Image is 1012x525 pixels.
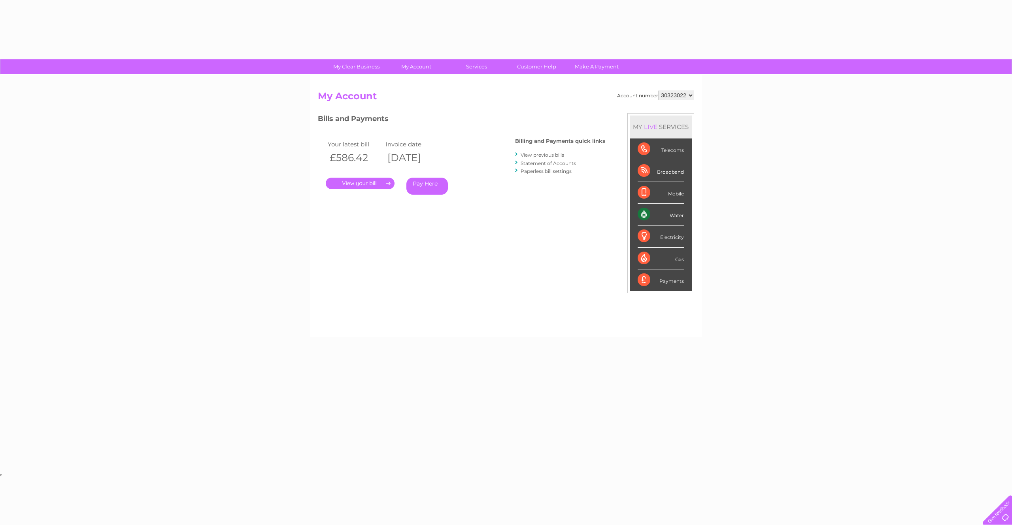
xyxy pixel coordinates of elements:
[324,59,389,74] a: My Clear Business
[326,139,383,150] td: Your latest bill
[630,116,692,138] div: MY SERVICES
[318,113,605,127] h3: Bills and Payments
[521,160,576,166] a: Statement of Accounts
[504,59,569,74] a: Customer Help
[318,91,694,106] h2: My Account
[326,178,395,189] a: .
[521,152,564,158] a: View previous bills
[406,178,448,195] a: Pay Here
[521,168,572,174] a: Paperless bill settings
[326,150,383,166] th: £586.42
[444,59,509,74] a: Services
[515,138,605,144] h4: Billing and Payments quick links
[638,182,684,204] div: Mobile
[638,226,684,247] div: Electricity
[617,91,694,100] div: Account number
[642,123,659,131] div: LIVE
[638,160,684,182] div: Broadband
[638,248,684,269] div: Gas
[638,269,684,291] div: Payments
[638,138,684,160] div: Telecoms
[638,204,684,226] div: Water
[564,59,629,74] a: Make A Payment
[383,150,441,166] th: [DATE]
[384,59,449,74] a: My Account
[383,139,441,150] td: Invoice date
